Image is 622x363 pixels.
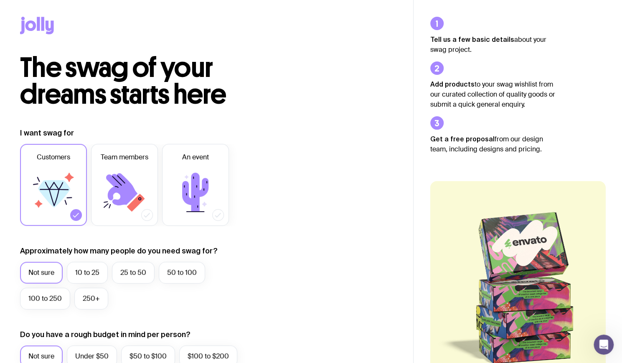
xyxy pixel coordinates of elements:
span: Customers [37,152,70,162]
span: The swag of your dreams starts here [20,51,226,111]
p: from our design team, including designs and pricing. [430,134,556,154]
strong: Add products [430,80,475,88]
p: about your swag project. [430,34,556,55]
label: 50 to 100 [159,262,205,284]
iframe: Intercom live chat [594,335,614,355]
label: Not sure [20,262,63,284]
span: Team members [101,152,148,162]
label: 25 to 50 [112,262,155,284]
strong: Get a free proposal [430,135,495,143]
label: 10 to 25 [67,262,108,284]
label: I want swag for [20,128,74,138]
span: An event [182,152,209,162]
label: 250+ [74,288,108,309]
strong: Tell us a few basic details [430,36,514,43]
label: 100 to 250 [20,288,70,309]
label: Approximately how many people do you need swag for? [20,246,218,256]
p: to your swag wishlist from our curated collection of quality goods or submit a quick general enqu... [430,79,556,110]
label: Do you have a rough budget in mind per person? [20,330,190,340]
